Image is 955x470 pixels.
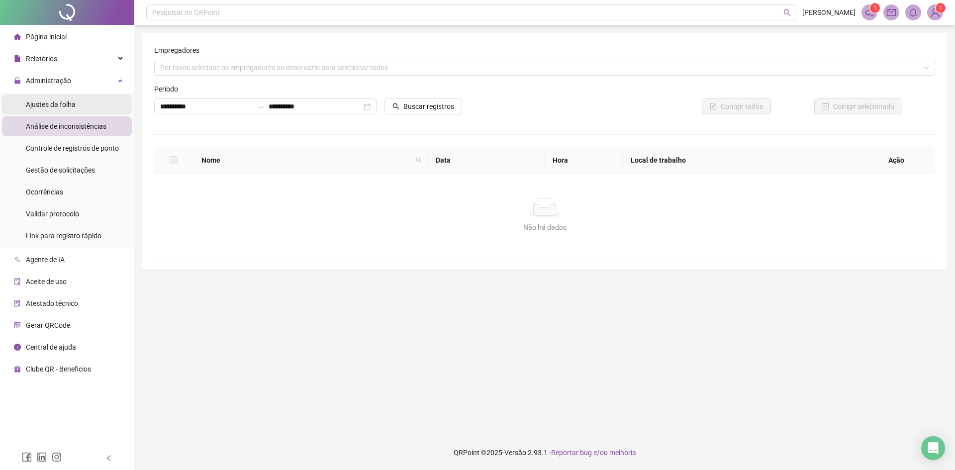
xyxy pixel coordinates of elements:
span: Ocorrências [26,188,63,196]
span: Atestado técnico [26,299,78,307]
span: qrcode [14,322,21,329]
button: Corrigir selecionado [814,98,902,114]
span: home [14,33,21,40]
span: Ajustes da folha [26,100,76,108]
th: Data [428,147,545,174]
span: Administração [26,77,71,85]
button: Corrigir todos [702,98,771,114]
sup: Atualize o seu contato no menu Meus Dados [936,3,946,13]
span: swap-right [257,102,265,110]
span: 1 [939,4,943,11]
span: Reportar bug e/ou melhoria [551,449,636,457]
span: Gerar QRCode [26,321,70,329]
span: search [416,157,422,163]
div: Não há dados [166,222,923,233]
span: audit [14,278,21,285]
span: instagram [52,452,62,462]
label: Período [154,84,185,94]
span: gift [14,366,21,373]
span: search [414,153,424,168]
div: Open Intercom Messenger [921,436,945,460]
span: mail [887,8,896,17]
span: Central de ajuda [26,343,76,351]
footer: QRPoint © 2025 - 2.93.1 - [134,435,955,470]
sup: 1 [870,3,880,13]
span: facebook [22,452,32,462]
span: Versão [504,449,526,457]
span: Validar protocolo [26,210,79,218]
span: search [392,103,399,110]
span: Análise de inconsistências [26,122,106,130]
div: Ação [865,155,927,166]
span: search [783,9,791,16]
th: Local de trabalho [623,147,857,174]
span: notification [865,8,874,17]
span: Buscar registros [403,101,454,112]
span: Nome [201,155,412,166]
span: Relatórios [26,55,57,63]
span: Link para registro rápido [26,232,101,240]
span: Controle de registros de ponto [26,144,119,152]
img: 82407 [928,5,943,20]
span: [PERSON_NAME] [802,7,856,18]
span: Clube QR - Beneficios [26,365,91,373]
span: file [14,55,21,62]
span: info-circle [14,344,21,351]
span: Aceite de uso [26,278,67,285]
label: Empregadores [154,45,206,56]
span: Agente de IA [26,256,65,264]
span: Gestão de solicitações [26,166,95,174]
span: Página inicial [26,33,67,41]
span: left [105,455,112,462]
button: Buscar registros [384,98,462,114]
span: lock [14,77,21,84]
th: Hora [545,147,623,174]
span: solution [14,300,21,307]
span: bell [909,8,918,17]
span: to [257,102,265,110]
span: 1 [873,4,877,11]
span: linkedin [37,452,47,462]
